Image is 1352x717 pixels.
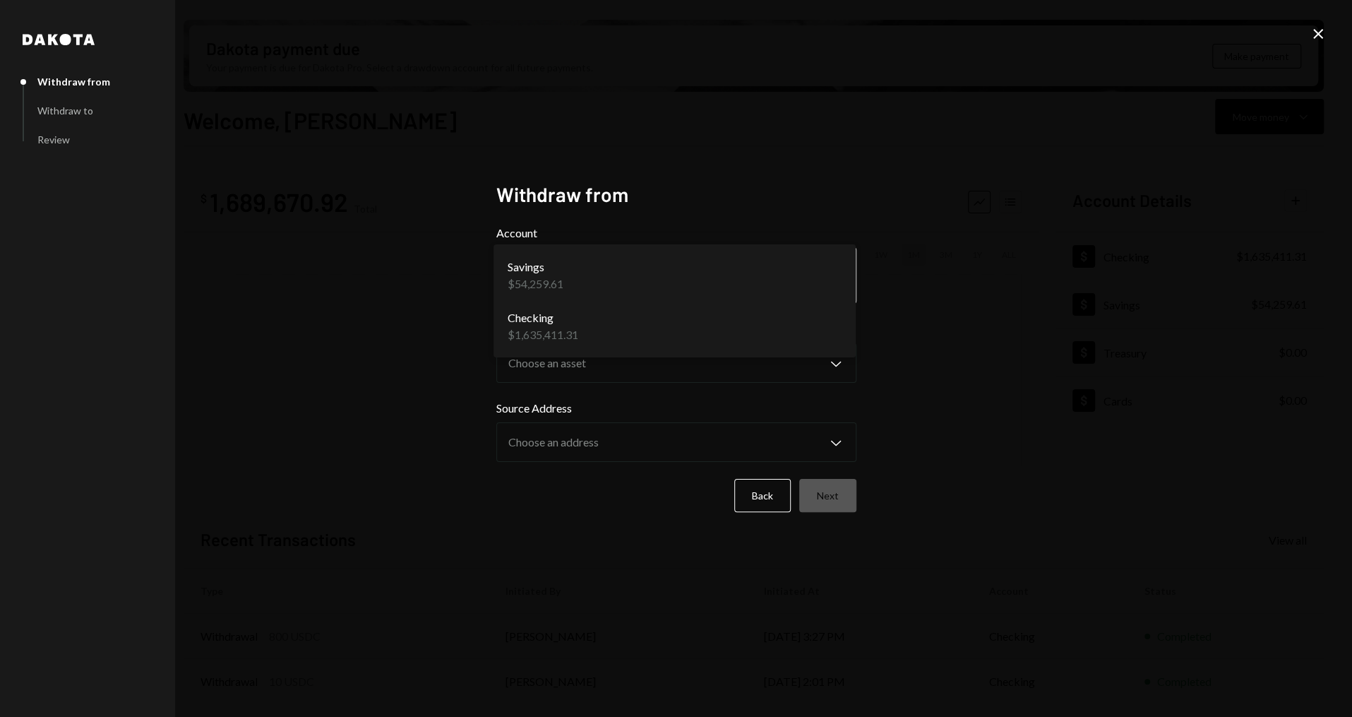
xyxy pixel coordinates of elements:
label: Account [496,225,856,242]
div: Savings [508,259,563,275]
h2: Withdraw from [496,181,856,208]
div: Withdraw from [37,76,110,88]
div: $54,259.61 [508,275,563,292]
div: Checking [508,309,578,326]
label: Source Address [496,400,856,417]
button: Asset [496,343,856,383]
div: Withdraw to [37,105,93,117]
button: Source Address [496,422,856,462]
button: Back [734,479,791,512]
div: Review [37,134,70,146]
div: $1,635,411.31 [508,326,578,343]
